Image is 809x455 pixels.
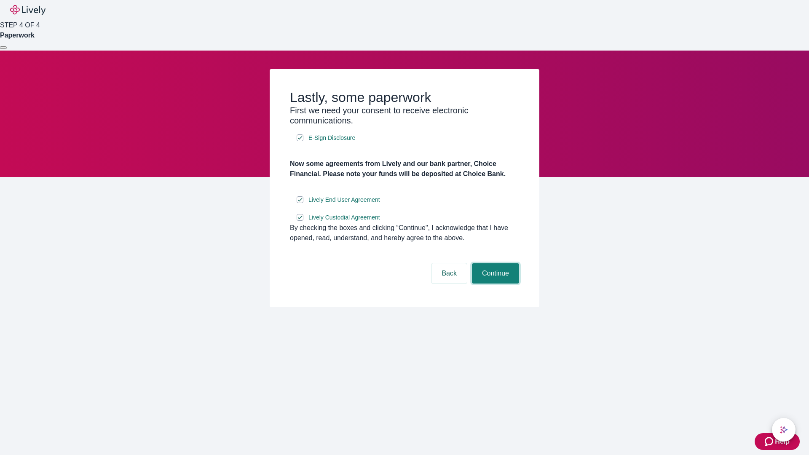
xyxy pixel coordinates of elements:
[780,426,788,434] svg: Lively AI Assistant
[290,159,519,179] h4: Now some agreements from Lively and our bank partner, Choice Financial. Please note your funds wi...
[10,5,46,15] img: Lively
[775,436,790,447] span: Help
[308,213,380,222] span: Lively Custodial Agreement
[290,105,519,126] h3: First we need your consent to receive electronic communications.
[472,263,519,284] button: Continue
[765,436,775,447] svg: Zendesk support icon
[308,134,355,142] span: E-Sign Disclosure
[307,133,357,143] a: e-sign disclosure document
[755,433,800,450] button: Zendesk support iconHelp
[290,89,519,105] h2: Lastly, some paperwork
[431,263,467,284] button: Back
[290,223,519,243] div: By checking the boxes and clicking “Continue", I acknowledge that I have opened, read, understand...
[308,195,380,204] span: Lively End User Agreement
[772,418,796,442] button: chat
[307,195,382,205] a: e-sign disclosure document
[307,212,382,223] a: e-sign disclosure document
